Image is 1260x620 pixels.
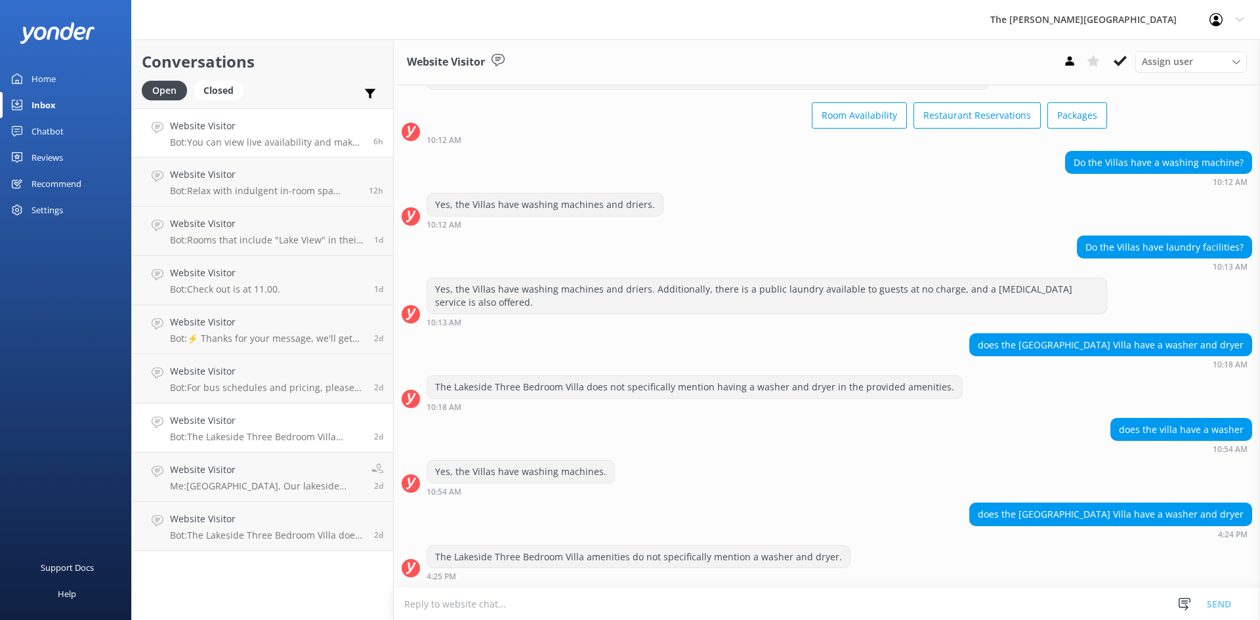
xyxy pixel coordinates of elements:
span: Sep 11 2025 02:49pm (UTC +12:00) Pacific/Auckland [374,234,383,245]
strong: 10:12 AM [1213,178,1248,186]
strong: 10:54 AM [1213,445,1248,453]
a: Website VisitorBot:Check out is at 11.00.1d [132,256,393,305]
span: Sep 10 2025 10:24am (UTC +12:00) Pacific/Auckland [374,480,383,491]
h4: Website Visitor [170,315,364,329]
a: Website VisitorMe:[GEOGRAPHIC_DATA], Our lakeside three bedroom do include laundry facilities, in... [132,453,393,502]
div: Reviews [31,144,63,171]
span: Sep 12 2025 11:49pm (UTC +12:00) Pacific/Auckland [373,136,383,147]
a: Website VisitorBot:You can view live availability and make your reservation online at [URL][DOMAI... [132,108,393,157]
div: Sep 10 2025 10:13am (UTC +12:00) Pacific/Auckland [427,318,1107,327]
img: yonder-white-logo.png [20,22,95,44]
h4: Website Visitor [170,266,280,280]
div: Help [58,581,76,607]
div: Sep 10 2025 10:13am (UTC +12:00) Pacific/Auckland [1077,262,1252,271]
div: Assign User [1135,51,1247,72]
p: Bot: ⚡ Thanks for your message, we'll get back to you as soon as we can. You're also welcome to k... [170,333,364,344]
div: Home [31,66,56,92]
div: Do the Villas have a washing machine? [1066,152,1251,174]
h3: Website Visitor [407,54,485,71]
div: Sep 10 2025 10:12am (UTC +12:00) Pacific/Auckland [427,220,663,229]
div: The Lakeside Three Bedroom Villa amenities do not specifically mention a washer and dryer. [427,546,850,568]
h4: Website Visitor [170,167,359,182]
div: does the villa have a washer [1111,419,1251,441]
div: Chatbot [31,118,64,144]
strong: 10:13 AM [427,319,461,327]
strong: 10:54 AM [427,488,461,496]
div: Yes, the Villas have washing machines and driers. Additionally, there is a public laundry availab... [427,278,1106,313]
h4: Website Visitor [170,119,364,133]
div: Settings [31,197,63,223]
strong: 10:12 AM [427,221,461,229]
a: Closed [194,83,250,97]
p: Bot: For bus schedules and pricing, please visit [URL][DOMAIN_NAME]. [170,382,364,394]
div: Closed [194,81,243,100]
div: Inbox [31,92,56,118]
div: Sep 10 2025 04:25pm (UTC +12:00) Pacific/Auckland [427,571,850,581]
a: Open [142,83,194,97]
span: Assign user [1142,54,1193,69]
div: Sep 10 2025 10:12am (UTC +12:00) Pacific/Auckland [1065,177,1252,186]
a: Website VisitorBot:⚡ Thanks for your message, we'll get back to you as soon as we can. You're als... [132,305,393,354]
div: Open [142,81,187,100]
div: Sep 10 2025 10:12am (UTC +12:00) Pacific/Auckland [427,135,1107,144]
p: Bot: You can view live availability and make your reservation online at [URL][DOMAIN_NAME]. [170,136,364,148]
div: Yes, the Villas have washing machines. [427,461,614,483]
div: Sep 10 2025 10:18am (UTC +12:00) Pacific/Auckland [969,360,1252,369]
p: Bot: Relax with indulgent in-room spa treatments by Indulge Mobile Spa, offering expert massages ... [170,185,359,197]
strong: 10:18 AM [1213,361,1248,369]
a: Website VisitorBot:The Lakeside Three Bedroom Villa amenities do not specifically mention a washe... [132,403,393,453]
h4: Website Visitor [170,413,364,428]
p: Bot: Rooms that include "Lake View" in their name, along with our Penthouses and Villas/Residence... [170,234,364,246]
div: does the [GEOGRAPHIC_DATA] Villa have a washer and dryer [970,503,1251,526]
span: Sep 10 2025 10:17am (UTC +12:00) Pacific/Auckland [374,529,383,541]
h4: Website Visitor [170,463,362,477]
strong: 10:18 AM [427,403,461,411]
button: Room Availability [812,102,907,129]
h4: Website Visitor [170,364,364,379]
span: Sep 10 2025 05:52pm (UTC +12:00) Pacific/Auckland [374,382,383,393]
div: Yes, the Villas have washing machines and driers. [427,194,663,216]
strong: 4:24 PM [1218,531,1248,539]
div: Sep 10 2025 10:54am (UTC +12:00) Pacific/Auckland [1110,444,1252,453]
div: does the [GEOGRAPHIC_DATA] Villa have a washer and dryer [970,334,1251,356]
a: Website VisitorBot:For bus schedules and pricing, please visit [URL][DOMAIN_NAME].2d [132,354,393,403]
div: Sep 10 2025 04:24pm (UTC +12:00) Pacific/Auckland [969,529,1252,539]
p: Me: [GEOGRAPHIC_DATA], Our lakeside three bedroom do include laundry facilities, indeed. Apologie... [170,480,362,492]
div: The Lakeside Three Bedroom Villa does not specifically mention having a washer and dryer in the p... [427,376,962,398]
span: Sep 10 2025 04:24pm (UTC +12:00) Pacific/Auckland [374,431,383,442]
h2: Conversations [142,49,383,74]
span: Sep 11 2025 10:39am (UTC +12:00) Pacific/Auckland [374,283,383,295]
div: Sep 10 2025 10:54am (UTC +12:00) Pacific/Auckland [427,487,615,496]
strong: 10:13 AM [1213,263,1248,271]
div: Support Docs [41,554,94,581]
a: Website VisitorBot:The Lakeside Three Bedroom Villa does not include a washer and dryer among its... [132,502,393,551]
p: Bot: The Lakeside Three Bedroom Villa amenities do not specifically mention a washer and dryer. [170,431,364,443]
div: Do the Villas have laundry facilities? [1078,236,1251,258]
div: Recommend [31,171,81,197]
h4: Website Visitor [170,217,364,231]
strong: 10:12 AM [427,136,461,144]
p: Bot: Check out is at 11.00. [170,283,280,295]
h4: Website Visitor [170,512,364,526]
button: Packages [1047,102,1107,129]
span: Sep 12 2025 05:13pm (UTC +12:00) Pacific/Auckland [369,185,383,196]
a: Website VisitorBot:Relax with indulgent in-room spa treatments by Indulge Mobile Spa, offering ex... [132,157,393,207]
button: Restaurant Reservations [913,102,1041,129]
a: Website VisitorBot:Rooms that include "Lake View" in their name, along with our Penthouses and Vi... [132,207,393,256]
strong: 4:25 PM [427,573,456,581]
div: Sep 10 2025 10:18am (UTC +12:00) Pacific/Auckland [427,402,963,411]
span: Sep 11 2025 04:38am (UTC +12:00) Pacific/Auckland [374,333,383,344]
p: Bot: The Lakeside Three Bedroom Villa does not include a washer and dryer among its listed amenit... [170,529,364,541]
